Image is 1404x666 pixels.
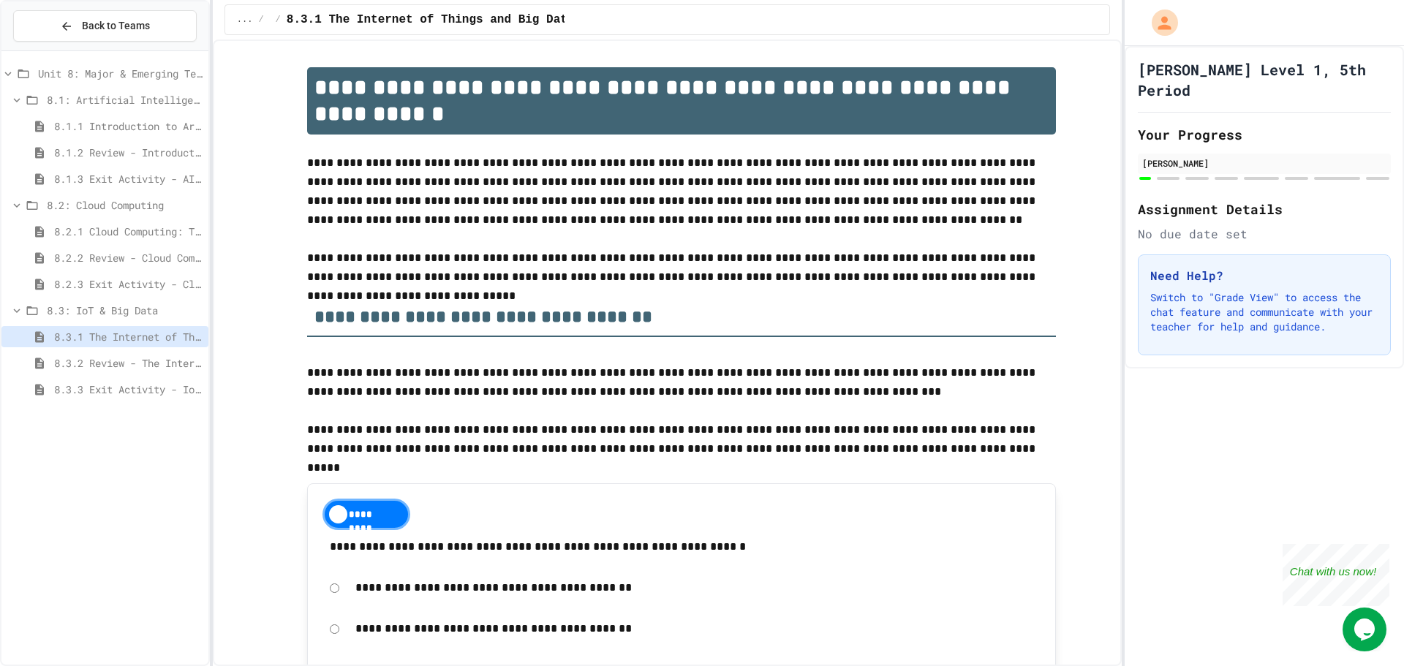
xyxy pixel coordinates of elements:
span: 8.3.2 Review - The Internet of Things and Big Data [54,355,203,371]
div: No due date set [1138,225,1391,243]
span: 8.3.3 Exit Activity - IoT Data Detective Challenge [54,382,203,397]
span: 8.1: Artificial Intelligence Basics [47,92,203,107]
span: / [258,14,263,26]
span: 8.2.1 Cloud Computing: Transforming the Digital World [54,224,203,239]
button: Back to Teams [13,10,197,42]
span: Back to Teams [82,18,150,34]
span: / [276,14,281,26]
iframe: chat widget [1343,608,1389,651]
h1: [PERSON_NAME] Level 1, 5th Period [1138,59,1391,100]
span: 8.1.3 Exit Activity - AI Detective [54,171,203,186]
span: 8.3: IoT & Big Data [47,303,203,318]
span: 8.1.2 Review - Introduction to Artificial Intelligence [54,145,203,160]
span: Unit 8: Major & Emerging Technologies [38,66,203,81]
h2: Assignment Details [1138,199,1391,219]
div: [PERSON_NAME] [1142,156,1386,170]
span: ... [237,14,253,26]
span: 8.2.3 Exit Activity - Cloud Service Detective [54,276,203,292]
p: Switch to "Grade View" to access the chat feature and communicate with your teacher for help and ... [1150,290,1378,334]
span: 8.1.1 Introduction to Artificial Intelligence [54,118,203,134]
span: 8.3.1 The Internet of Things and Big Data: Our Connected Digital World [54,329,203,344]
span: 8.2.2 Review - Cloud Computing [54,250,203,265]
iframe: chat widget [1283,544,1389,606]
h2: Your Progress [1138,124,1391,145]
span: 8.3.1 The Internet of Things and Big Data: Our Connected Digital World [287,11,778,29]
div: My Account [1136,6,1182,39]
span: 8.2: Cloud Computing [47,197,203,213]
h3: Need Help? [1150,267,1378,284]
